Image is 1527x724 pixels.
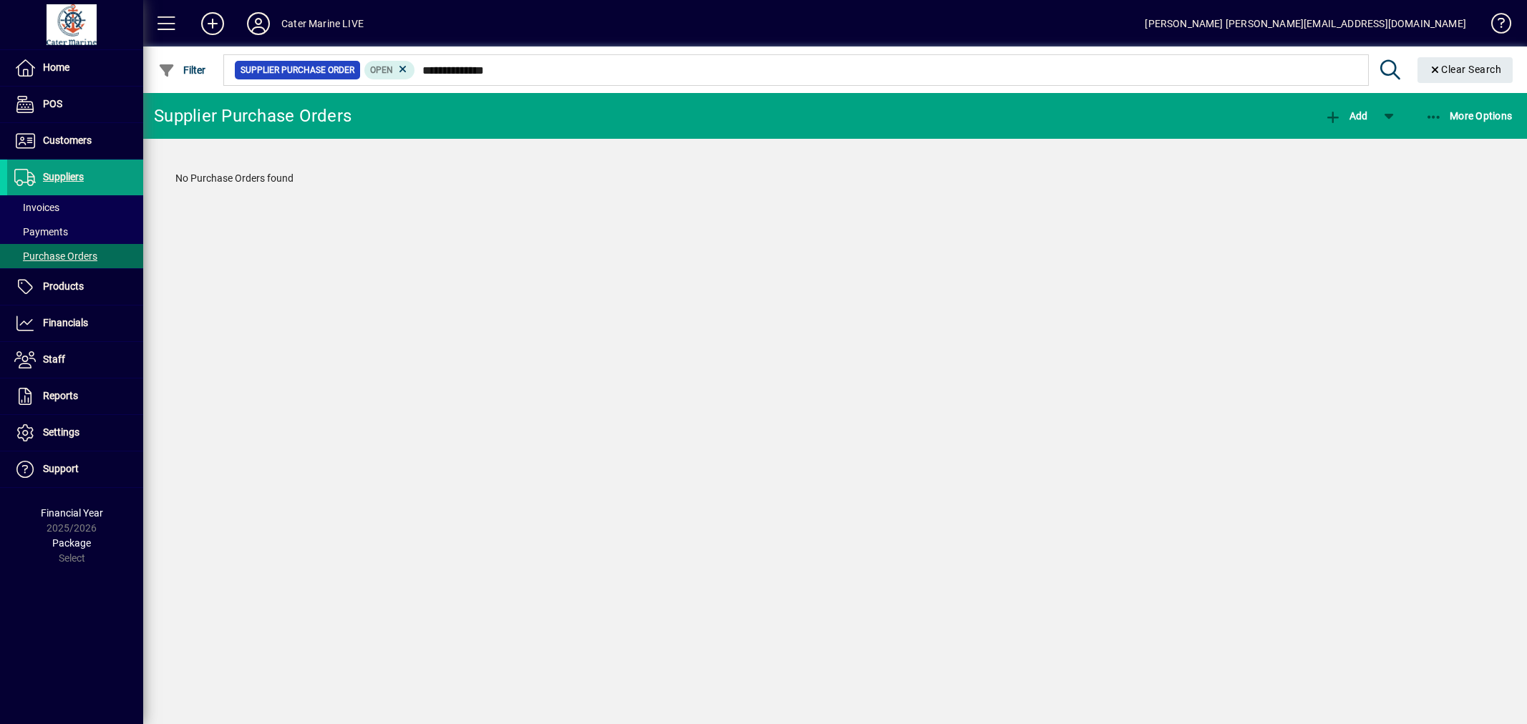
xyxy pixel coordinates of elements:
a: Support [7,451,143,487]
button: Filter [155,57,210,83]
a: Settings [7,415,143,451]
a: Reports [7,378,143,414]
span: Financial Year [41,507,103,519]
div: [PERSON_NAME] [PERSON_NAME][EMAIL_ADDRESS][DOMAIN_NAME] [1145,12,1466,35]
span: Package [52,537,91,549]
span: Open [370,65,393,75]
div: Cater Marine LIVE [281,12,364,35]
a: Staff [7,342,143,378]
span: Products [43,280,84,292]
span: Suppliers [43,171,84,182]
button: Add [1321,103,1371,129]
span: Filter [158,64,206,76]
span: Financials [43,317,88,328]
span: Staff [43,353,65,365]
span: Payments [14,226,68,238]
button: Clear [1417,57,1513,83]
span: Home [43,62,69,73]
a: Purchase Orders [7,244,143,268]
a: Payments [7,220,143,244]
span: Reports [43,390,78,401]
span: POS [43,98,62,109]
mat-chip: Completion Status: Open [364,61,415,79]
a: Financials [7,305,143,341]
button: Profile [236,11,281,36]
div: Supplier Purchase Orders [154,104,352,127]
span: Purchase Orders [14,250,97,262]
a: Customers [7,123,143,159]
span: Clear Search [1429,64,1502,75]
span: Add [1324,110,1367,122]
a: Knowledge Base [1480,3,1509,49]
button: More Options [1422,103,1516,129]
a: POS [7,87,143,122]
button: Add [190,11,236,36]
span: More Options [1425,110,1513,122]
a: Home [7,50,143,86]
div: No Purchase Orders found [161,157,1509,200]
span: Settings [43,426,79,438]
span: Support [43,463,79,474]
a: Invoices [7,195,143,220]
span: Invoices [14,202,59,213]
a: Products [7,269,143,305]
span: Supplier Purchase Order [241,63,354,77]
span: Customers [43,134,92,146]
